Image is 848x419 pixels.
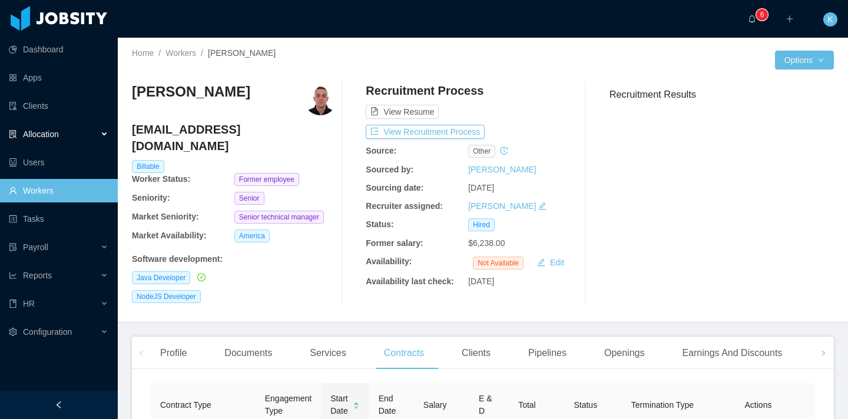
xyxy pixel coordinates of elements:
span: Payroll [23,242,48,252]
i: icon: file-protect [9,243,17,251]
span: End Date [379,394,396,415]
a: icon: file-textView Resume [366,107,439,117]
button: icon: exportView Recruitment Process [366,125,485,139]
b: Former salary: [366,238,423,248]
a: icon: userWorkers [9,179,108,202]
i: icon: edit [538,202,546,210]
span: [PERSON_NAME] [208,48,276,58]
div: Clients [452,337,500,370]
span: Senior technical manager [234,211,324,224]
div: Documents [215,337,281,370]
span: [DATE] [468,183,494,192]
span: Salary [423,400,447,410]
b: Availability: [366,257,412,266]
span: Total [518,400,536,410]
div: Services [300,337,355,370]
span: Former employee [234,173,299,186]
div: Profile [151,337,196,370]
a: [PERSON_NAME] [468,201,536,211]
i: icon: caret-down [353,405,359,408]
span: America [234,230,270,242]
b: Sourcing date: [366,183,423,192]
a: icon: pie-chartDashboard [9,38,108,61]
i: icon: bell [748,15,756,23]
button: icon: file-textView Resume [366,105,439,119]
i: icon: check-circle [197,273,206,281]
button: icon: editEdit [532,255,569,270]
span: Status [574,400,597,410]
h3: Recruitment Results [609,87,834,102]
span: Java Developer [132,271,190,284]
span: Senior [234,192,264,205]
span: $6,238.00 [468,238,505,248]
span: Reports [23,271,52,280]
button: Optionsicon: down [775,51,834,69]
a: icon: robotUsers [9,151,108,174]
span: HR [23,299,35,308]
b: Recruiter assigned: [366,201,443,211]
span: Engagement Type [265,394,312,415]
b: Availability last check: [366,277,454,286]
span: Actions [745,400,772,410]
i: icon: history [500,147,508,155]
h4: [EMAIL_ADDRESS][DOMAIN_NAME] [132,121,337,154]
div: Openings [595,337,654,370]
a: icon: check-circle [195,272,206,282]
span: K [827,12,833,26]
i: icon: setting [9,328,17,336]
span: other [468,145,495,158]
span: Start Date [330,393,348,417]
img: 4bc3dd80-68af-11ea-804c-b759cbf195be_6650e4e639216-400w.png [304,82,337,115]
a: Workers [165,48,196,58]
span: NodeJS Developer [132,290,201,303]
i: icon: line-chart [9,271,17,280]
span: Allocation [23,129,59,139]
i: icon: solution [9,130,17,138]
i: icon: caret-up [353,400,359,404]
a: Home [132,48,154,58]
h3: [PERSON_NAME] [132,82,250,101]
b: Seniority: [132,193,170,202]
b: Market Availability: [132,231,207,240]
span: / [158,48,161,58]
i: icon: plus [786,15,794,23]
i: icon: book [9,300,17,308]
span: / [201,48,203,58]
a: icon: appstoreApps [9,66,108,89]
b: Sourced by: [366,165,413,174]
a: icon: auditClients [9,94,108,118]
span: Hired [468,218,495,231]
i: icon: left [138,350,144,356]
span: Billable [132,160,164,173]
span: [DATE] [468,277,494,286]
div: Pipelines [519,337,576,370]
span: Contract Type [160,400,211,410]
i: icon: right [820,350,826,356]
p: 6 [760,9,764,21]
div: Contracts [375,337,433,370]
div: Earnings And Discounts [673,337,791,370]
b: Software development : [132,254,223,264]
a: [PERSON_NAME] [468,165,536,174]
b: Market Seniority: [132,212,199,221]
b: Worker Status: [132,174,190,184]
b: Source: [366,146,396,155]
span: Configuration [23,327,72,337]
div: Sort [353,400,360,408]
span: E & D [479,394,492,415]
a: icon: exportView Recruitment Process [366,127,485,137]
sup: 6 [756,9,768,21]
b: Status: [366,220,393,229]
a: icon: profileTasks [9,207,108,231]
span: Termination Type [631,400,694,410]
